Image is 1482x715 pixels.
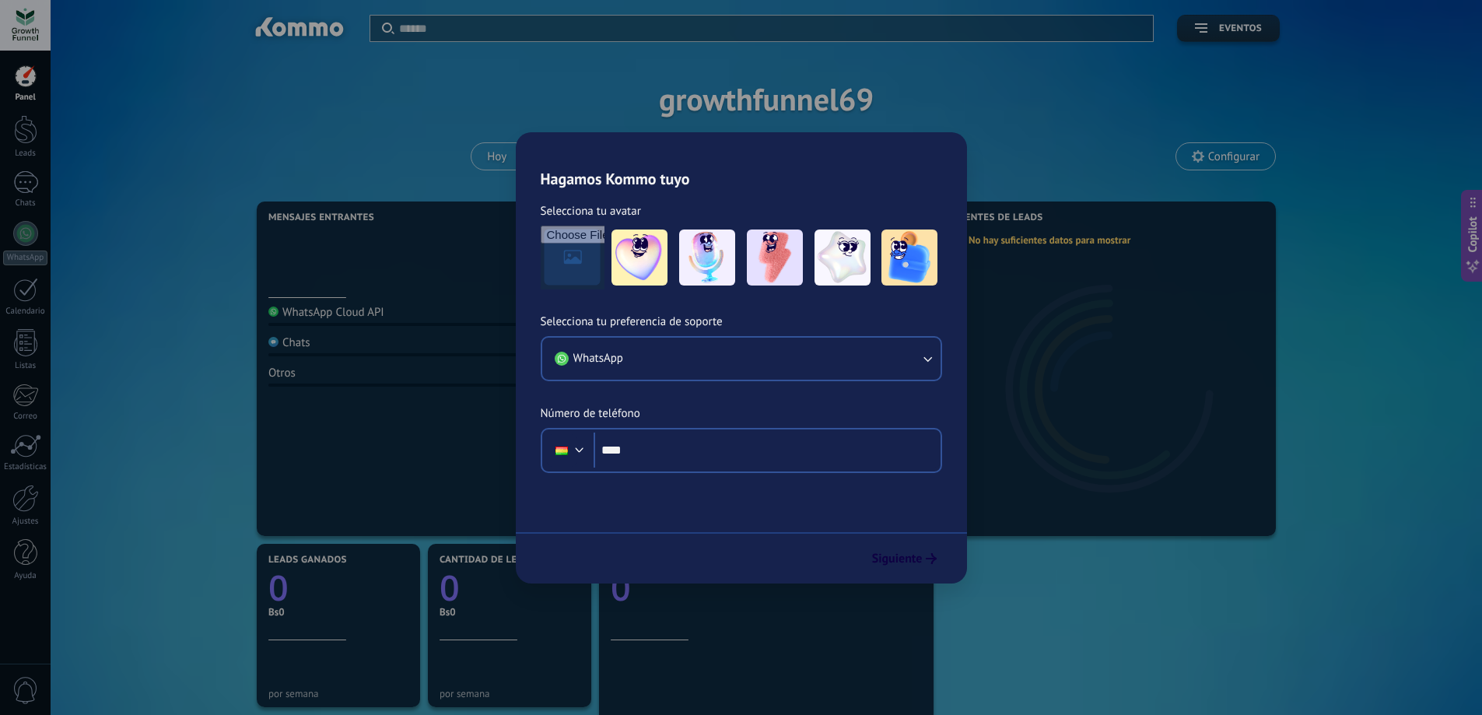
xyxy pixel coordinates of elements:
img: -3.jpeg [747,230,803,286]
span: Selecciona tu avatar [541,204,641,219]
div: Bolivia: + 591 [547,434,576,467]
span: Número de teléfono [541,406,640,422]
button: WhatsApp [542,338,941,380]
h2: Hagamos Kommo tuyo [516,132,967,188]
span: Selecciona tu preferencia de soporte [541,314,723,330]
button: Siguiente [865,545,944,572]
span: WhatsApp [573,351,623,366]
img: -1.jpeg [611,230,667,286]
img: -2.jpeg [679,230,735,286]
span: Siguiente [872,553,923,564]
img: -4.jpeg [815,230,871,286]
img: -5.jpeg [881,230,937,286]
